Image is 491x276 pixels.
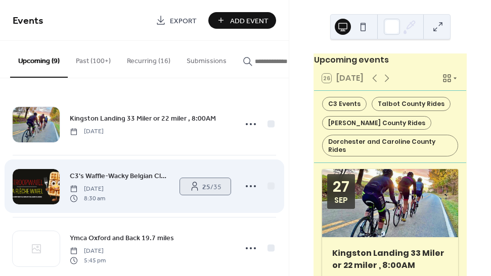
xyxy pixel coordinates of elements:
div: C3 Events [322,97,367,111]
div: Talbot County Rides [372,97,451,111]
a: C3's Waffle-Wacky Belgian Classic! [70,170,170,182]
span: [DATE] [70,185,105,194]
a: Ymca Oxford and Back 19.7 miles [70,232,174,244]
a: Kingston Landing 33 Miler or 22 miler , 8:00AM [70,113,216,124]
button: Recurring (16) [119,41,178,77]
span: / 35 [202,182,221,192]
a: Export [148,12,204,29]
span: Kingston Landing 33 Miler or 22 miler , 8:00AM [70,114,216,124]
span: Ymca Oxford and Back 19.7 miles [70,233,174,244]
b: 25 [202,180,210,194]
div: Upcoming events [314,54,466,66]
div: Sep [334,196,348,204]
span: Export [170,16,197,26]
button: Past (100+) [68,41,119,77]
button: Submissions [178,41,235,77]
span: Add Event [230,16,269,26]
span: 5:45 pm [70,256,106,265]
div: Kingston Landing 33 Miler or 22 miler , 8:00AM [322,247,458,271]
div: Dorchester and Caroline County Rides [322,135,458,156]
button: Add Event [208,12,276,29]
span: [DATE] [70,127,104,136]
span: Events [13,11,43,31]
span: [DATE] [70,247,106,256]
a: 25/35 [180,178,231,195]
div: 27 [333,179,349,194]
span: C3's Waffle-Wacky Belgian Classic! [70,171,170,182]
span: 8:30 am [70,194,105,203]
button: Upcoming (9) [10,41,68,78]
div: [PERSON_NAME] County Rides [322,116,431,130]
